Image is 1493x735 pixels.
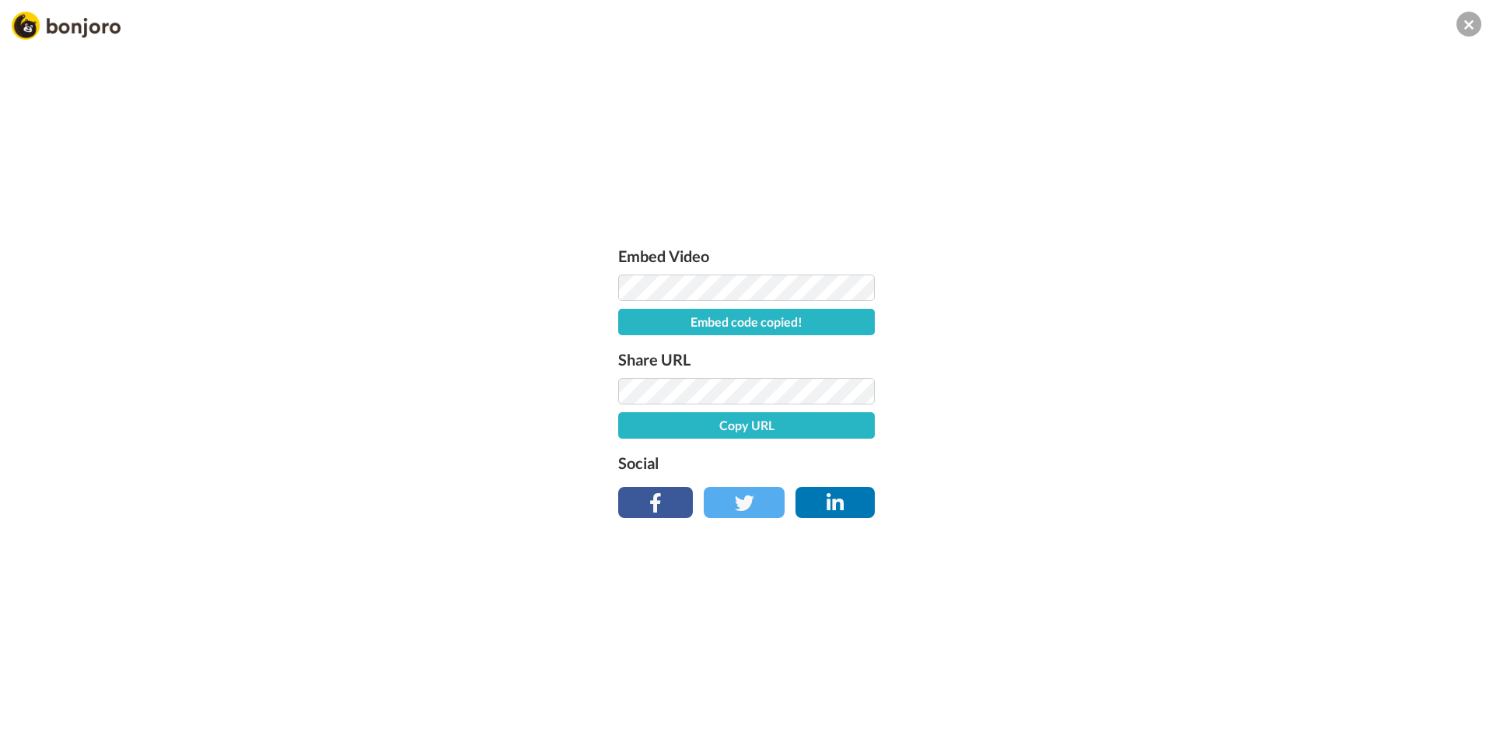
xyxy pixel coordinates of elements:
img: Bonjoro Logo [12,12,121,40]
label: Social [618,450,875,475]
button: Embed code copied! [618,309,875,335]
button: Copy URL [618,412,875,439]
label: Share URL [618,347,875,372]
label: Embed Video [618,243,875,268]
